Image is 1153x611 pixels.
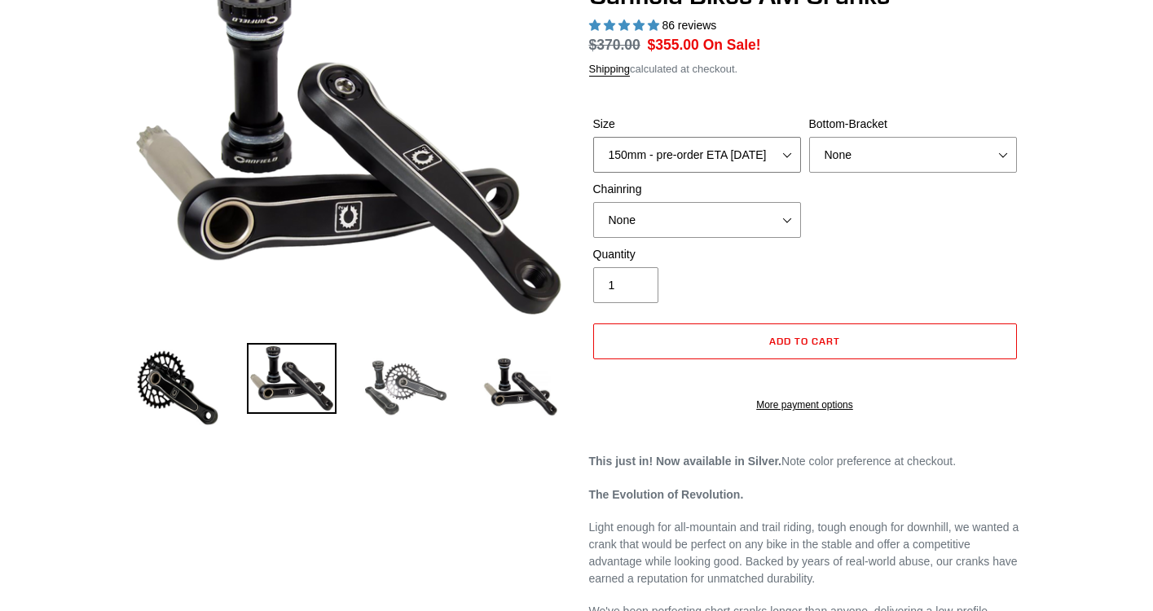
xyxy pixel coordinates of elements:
img: Load image into Gallery viewer, Canfield Bikes AM Cranks [361,343,451,433]
img: Load image into Gallery viewer, Canfield Bikes AM Cranks [133,343,222,433]
span: 4.97 stars [589,19,662,32]
label: Chainring [593,181,801,198]
strong: This just in! Now available in Silver. [589,455,782,468]
label: Bottom-Bracket [809,116,1017,133]
label: Quantity [593,246,801,263]
a: Shipping [589,63,631,77]
img: Load image into Gallery viewer, Canfield Cranks [247,343,337,415]
p: Note color preference at checkout. [589,453,1021,470]
button: Add to cart [593,323,1017,359]
span: On Sale! [703,34,761,55]
p: Light enough for all-mountain and trail riding, tough enough for downhill, we wanted a crank that... [589,519,1021,587]
div: calculated at checkout. [589,61,1021,77]
strong: The Evolution of Revolution. [589,488,744,501]
span: $355.00 [648,37,699,53]
span: Add to cart [769,335,840,347]
a: More payment options [593,398,1017,412]
img: Load image into Gallery viewer, CANFIELD-AM_DH-CRANKS [475,343,565,433]
s: $370.00 [589,37,640,53]
span: 86 reviews [662,19,716,32]
label: Size [593,116,801,133]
